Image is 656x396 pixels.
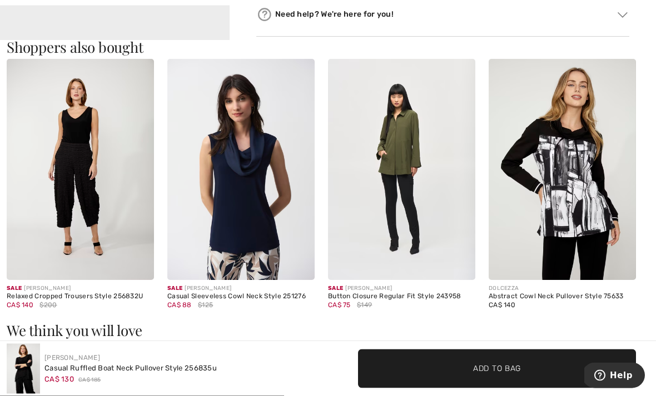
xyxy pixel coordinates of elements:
[328,59,475,280] img: Button Closure Regular Fit Style 243958
[489,285,636,293] div: DOLCEZZA
[473,363,521,374] span: Add to Bag
[7,41,649,55] h3: Shoppers also bought
[357,300,372,310] span: $149
[44,354,100,362] a: [PERSON_NAME]
[198,300,213,310] span: $125
[489,59,636,280] img: Abstract Cowl Neck Pullover Style 75633
[328,285,343,292] span: Sale
[44,375,74,383] span: CA$ 130
[618,13,628,18] img: Arrow2.svg
[167,59,315,280] img: Casual Sleeveless Cowl Neck Style 251276
[328,293,475,301] div: Button Closure Regular Fit Style 243958
[167,285,182,292] span: Sale
[7,59,154,280] img: Relaxed Cropped Trousers Style 256832U
[584,363,645,390] iframe: Opens a widget where you can find more information
[7,285,22,292] span: Sale
[7,324,649,338] h3: We think you will love
[167,302,192,309] span: CA$ 88
[358,349,636,388] button: Add to Bag
[489,293,636,301] div: Abstract Cowl Neck Pullover Style 75633
[167,285,315,293] div: [PERSON_NAME]
[44,363,217,374] div: Casual Ruffled Boat Neck Pullover Style 256835u
[328,285,475,293] div: [PERSON_NAME]
[7,285,154,293] div: [PERSON_NAME]
[256,7,629,23] div: Need help? We're here for you!
[39,300,57,310] span: $200
[7,344,40,394] img: Casual Ruffled Boat Neck Pullover Style 256835U
[489,302,515,309] span: CA$ 140
[328,302,351,309] span: CA$ 75
[7,302,33,309] span: CA$ 140
[7,293,154,301] div: Relaxed Cropped Trousers Style 256832U
[78,376,101,384] span: CA$ 185
[167,293,315,301] div: Casual Sleeveless Cowl Neck Style 251276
